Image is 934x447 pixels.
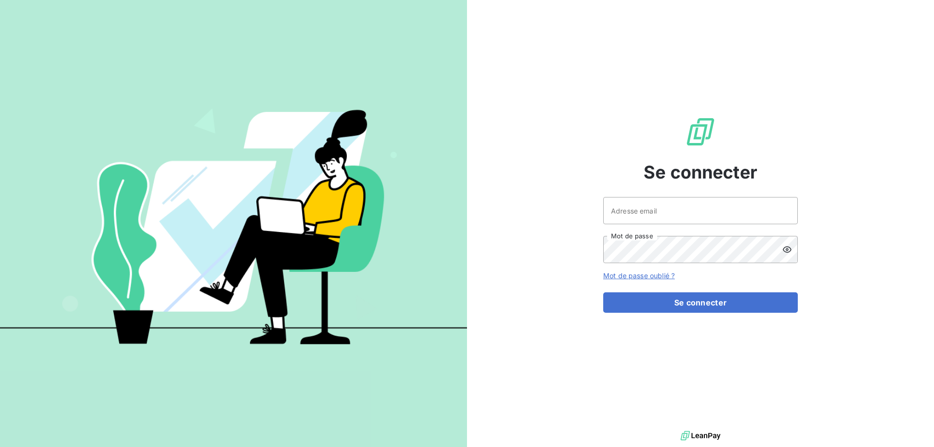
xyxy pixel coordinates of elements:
[603,197,798,224] input: placeholder
[644,159,757,185] span: Se connecter
[603,292,798,313] button: Se connecter
[681,429,720,443] img: logo
[603,271,675,280] a: Mot de passe oublié ?
[685,116,716,147] img: Logo LeanPay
